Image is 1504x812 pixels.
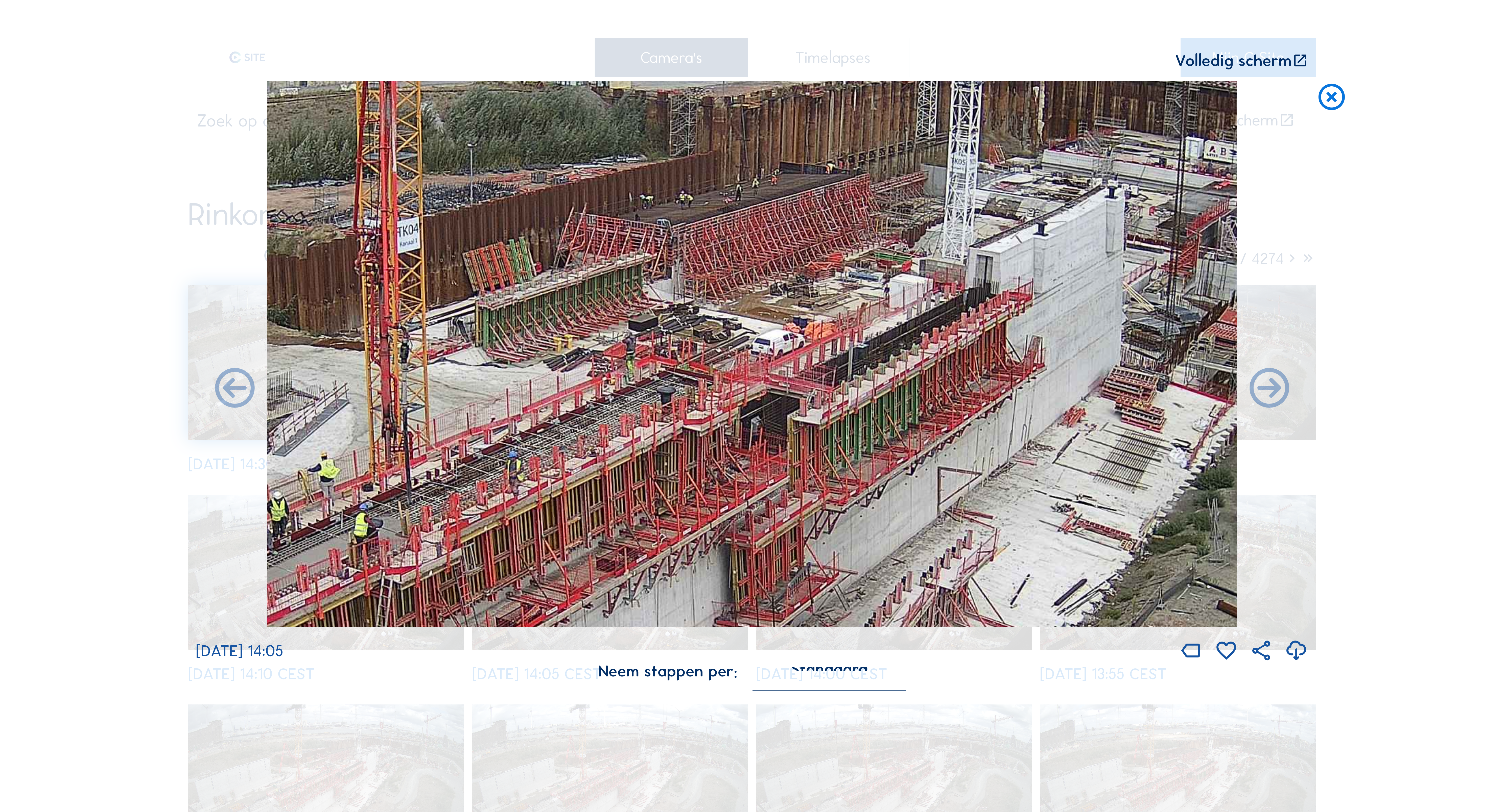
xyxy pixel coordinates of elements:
div: Volledig scherm [1175,53,1291,69]
div: Standaard [791,667,867,671]
i: Forward [211,366,258,413]
span: [DATE] 14:05 [196,641,283,661]
img: Image [267,81,1237,627]
div: Neem stappen per: [598,663,737,679]
i: Back [1245,366,1293,413]
div: Standaard [753,667,906,690]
